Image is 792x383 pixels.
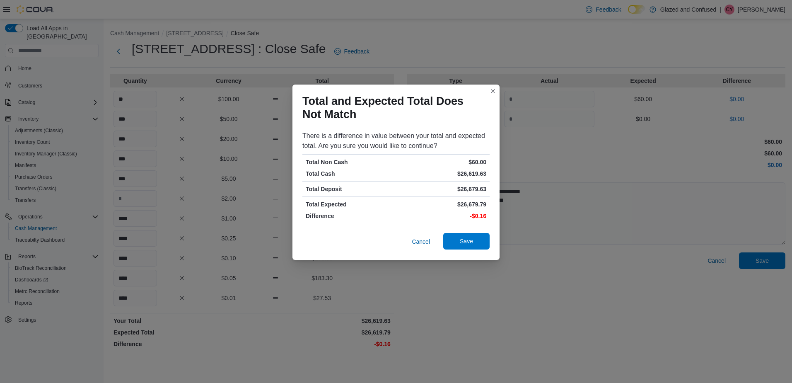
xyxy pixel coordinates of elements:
[398,185,486,193] p: $26,679.63
[398,212,486,220] p: -$0.16
[443,233,490,250] button: Save
[306,158,394,166] p: Total Non Cash
[302,131,490,151] div: There is a difference in value between your total and expected total. Are you sure you would like...
[412,238,430,246] span: Cancel
[306,170,394,178] p: Total Cash
[398,158,486,166] p: $60.00
[306,212,394,220] p: Difference
[306,200,394,208] p: Total Expected
[398,200,486,208] p: $26,679.79
[302,95,483,121] h1: Total and Expected Total Does Not Match
[306,185,394,193] p: Total Deposit
[488,86,498,96] button: Closes this modal window
[398,170,486,178] p: $26,619.63
[408,233,433,250] button: Cancel
[460,237,473,245] span: Save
